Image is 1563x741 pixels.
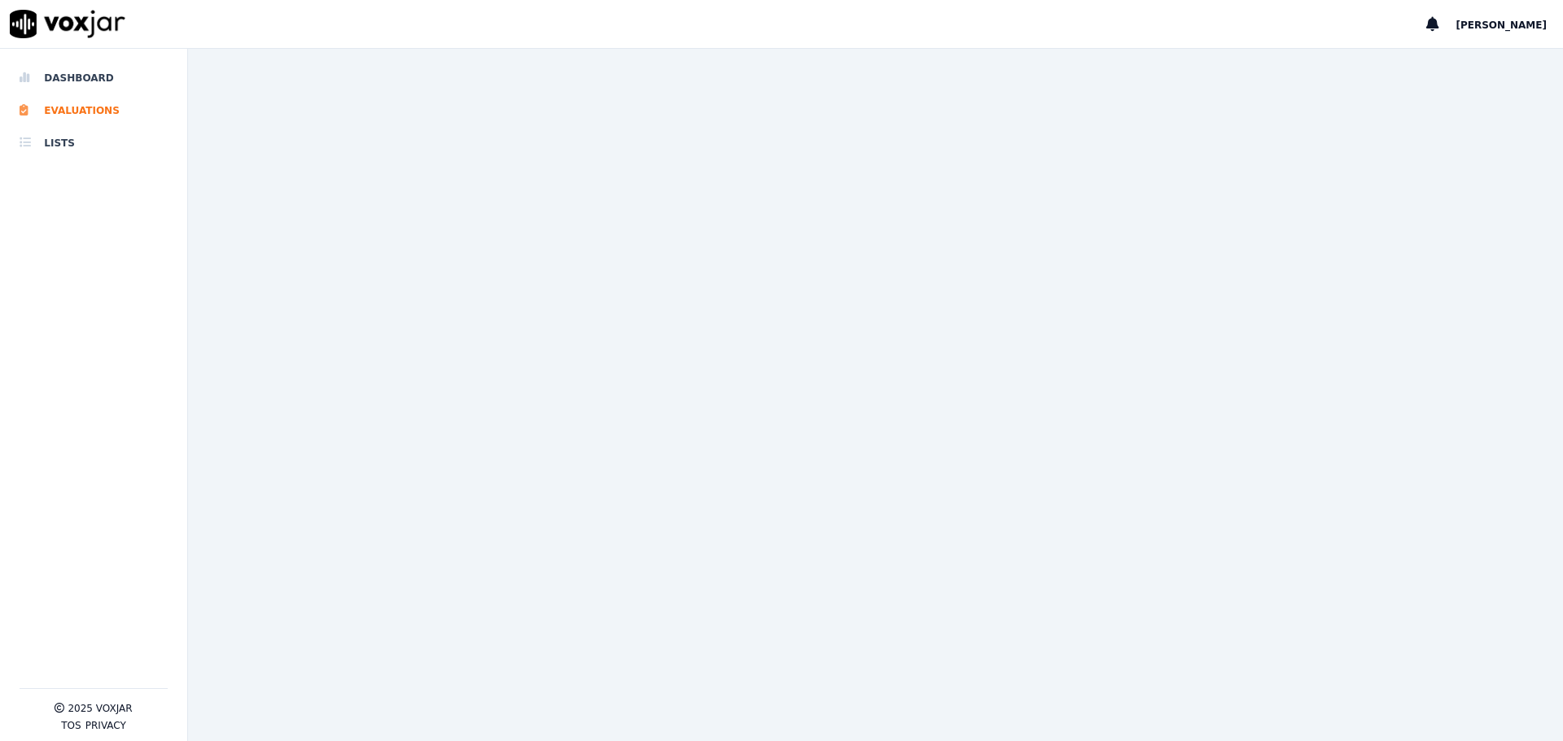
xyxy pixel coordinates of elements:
[68,702,132,715] p: 2025 Voxjar
[20,127,168,159] a: Lists
[85,719,126,732] button: Privacy
[10,10,125,38] img: voxjar logo
[61,719,81,732] button: TOS
[1456,15,1563,34] button: [PERSON_NAME]
[20,94,168,127] a: Evaluations
[1456,20,1547,31] span: [PERSON_NAME]
[20,62,168,94] a: Dashboard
